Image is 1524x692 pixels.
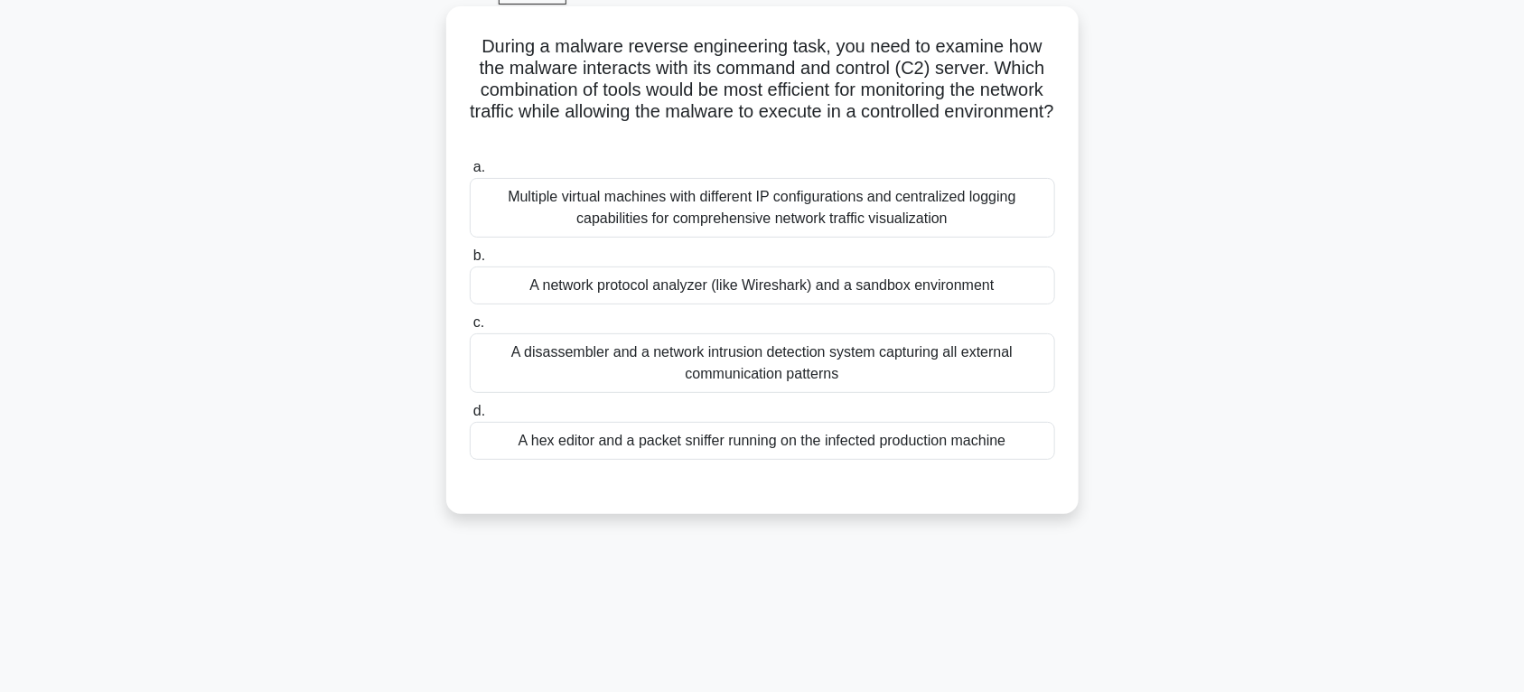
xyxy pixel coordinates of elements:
div: A disassembler and a network intrusion detection system capturing all external communication patt... [470,333,1055,393]
div: Multiple virtual machines with different IP configurations and centralized logging capabilities f... [470,178,1055,238]
span: d. [473,403,485,418]
h5: During a malware reverse engineering task, you need to examine how the malware interacts with its... [468,35,1057,145]
span: b. [473,248,485,263]
div: A network protocol analyzer (like Wireshark) and a sandbox environment [470,267,1055,304]
span: a. [473,159,485,174]
span: c. [473,314,484,330]
div: A hex editor and a packet sniffer running on the infected production machine [470,422,1055,460]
